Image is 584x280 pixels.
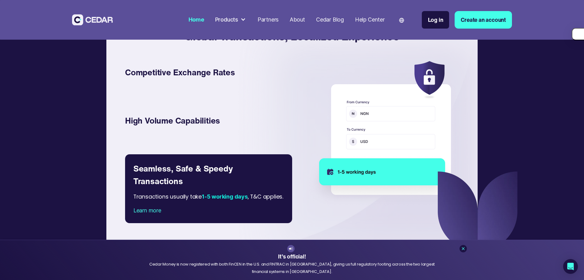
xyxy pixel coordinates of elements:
[212,13,249,27] div: Products
[186,13,207,27] a: Home
[215,16,238,24] div: Products
[290,16,305,24] div: About
[258,16,279,24] div: Partners
[313,13,347,27] a: Cedar Blog
[278,252,306,260] strong: It’s official!
[422,11,449,29] a: Log in
[316,16,344,24] div: Cedar Blog
[202,193,248,200] strong: 1-5 working days
[255,13,281,27] a: Partners
[307,58,457,207] img: currency transaction
[189,16,204,24] div: Home
[563,259,578,274] div: Open Intercom Messenger
[455,11,512,29] a: Create an account
[133,207,284,215] div: Learn more
[428,16,443,24] div: Log in
[399,18,404,23] img: world icon
[133,187,327,207] div: Transactions usually take , T&C applies.
[355,16,385,24] div: Help Center
[125,66,284,78] div: Competitive Exchange Rates
[287,13,308,27] a: About
[142,261,442,275] div: Cedar Money is now registered with both FinCEN in the U.S. and FINTRAC in [GEOGRAPHIC_DATA], givi...
[352,13,387,27] a: Help Center
[133,162,284,187] div: Seamless, Safe & Speedy Transactions
[125,114,284,127] div: High Volume Capabilities
[288,246,293,251] img: announcement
